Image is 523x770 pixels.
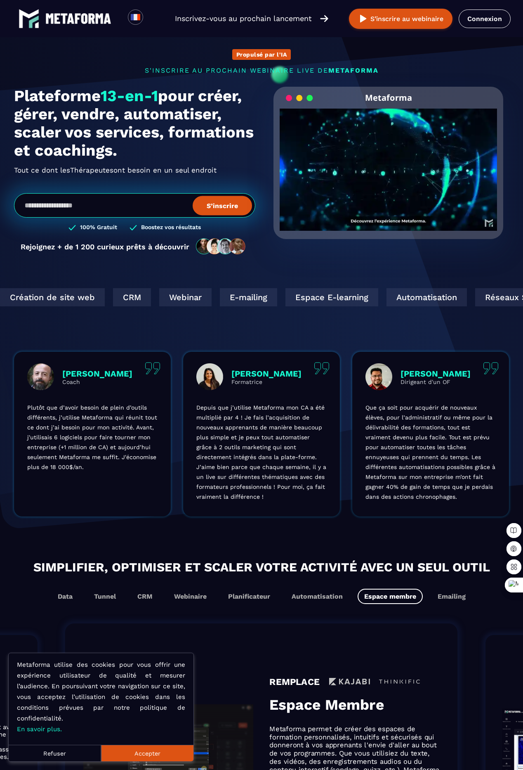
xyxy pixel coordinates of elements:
[8,558,515,576] h2: Simplifier, optimiser et scaler votre activité avec un seul outil
[236,51,287,58] p: Propulsé par l'IA
[365,403,496,502] p: Que ça soit pour acquérir de nouveaux élèves, pour l’administratif ou même pour la délivrabilité ...
[175,13,312,24] p: Inscrivez-vous au prochain lancement
[62,369,132,379] p: [PERSON_NAME]
[45,13,111,24] img: logo
[292,288,379,306] div: Réseaux Sociaux
[150,14,156,24] input: Search for option
[320,14,328,23] img: arrow-right
[131,589,159,604] button: CRM
[231,379,302,385] p: Formatrice
[193,196,252,215] button: S’inscrire
[400,379,471,385] p: Dirigeant d'un OF
[62,379,132,385] p: Coach
[286,94,313,102] img: loading
[270,696,440,713] h3: Espace Membre
[14,163,255,177] h2: Tout ce dont les ont besoin en un seul endroit
[70,163,113,176] span: Thérapeutes
[19,8,39,29] img: logo
[87,589,123,604] button: Tunnel
[27,363,54,390] img: profile
[9,745,101,761] button: Refuser
[280,109,497,217] video: Your browser does not support the video tag.
[196,363,223,390] img: profile
[70,170,113,183] span: Thérapeutes
[14,66,509,74] p: s'inscrire au prochain webinaire live de
[130,224,137,232] img: checked
[102,288,195,306] div: Espace E-learning
[349,9,452,29] button: S’inscrire au webinaire
[329,678,370,685] img: icon
[80,224,117,232] h3: 100% Gratuit
[203,288,283,306] div: Automatisation
[141,224,201,232] h3: Boostez vos résultats
[167,589,213,604] button: Webinaire
[431,589,472,604] button: Emailing
[231,369,302,379] p: [PERSON_NAME]
[358,14,368,24] img: play
[483,362,499,374] img: quote
[196,403,327,502] p: Depuis que j’utilise Metaforma mon CA a été multiplié par 4 ! Je fais l’acquisition de nouveaux a...
[365,87,412,109] h2: Metaforma
[27,403,158,472] p: Plutôt que d’avoir besoin de plein d’outils différents, j’utilise Metaforma qui réunit tout ce do...
[379,678,420,685] img: icon
[221,589,277,604] button: Planificateur
[36,288,94,306] div: E-mailing
[130,12,141,22] img: fr
[101,87,158,105] span: 13-en-1
[17,725,62,733] a: En savoir plus.
[68,224,76,232] img: checked
[270,676,320,687] h4: REMPLACE
[143,9,163,28] div: Search for option
[314,362,330,374] img: quote
[51,589,79,604] button: Data
[365,363,392,390] img: profile
[358,589,423,604] button: Espace membre
[145,362,160,374] img: quote
[328,66,379,74] span: METAFORMA
[459,9,511,28] a: Connexion
[101,745,193,761] button: Accepter
[17,659,185,734] p: Metaforma utilise des cookies pour vous offrir une expérience utilisateur de qualité et mesurer l...
[387,288,492,306] div: Création de site web
[285,589,349,604] button: Automatisation
[193,238,249,255] img: community-people
[400,369,471,379] p: [PERSON_NAME]
[21,242,189,251] p: Rejoignez + de 1 200 curieux prêts à découvrir
[14,87,255,159] h1: Plateforme pour créer, gérer, vendre, automatiser, scaler vos services, formations et coachings.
